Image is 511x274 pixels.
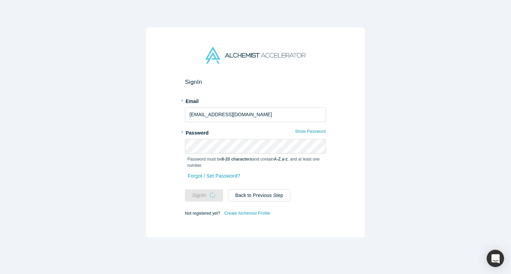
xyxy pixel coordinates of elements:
[222,157,252,162] strong: 8-20 characters
[185,189,223,202] button: SignIn
[228,189,291,202] button: Back to Previous Step
[185,95,326,105] label: Email
[205,47,306,64] img: Alchemist Accelerator Logo
[185,127,326,137] label: Password
[224,209,270,218] a: Create Alchemist Profile
[282,157,288,162] strong: a-z
[185,78,326,86] h2: Sign In
[295,127,326,136] button: Show Password
[187,156,324,169] p: Password must be and contain , , and at least one number.
[185,211,220,215] span: Not registered yet?
[274,157,281,162] strong: A-Z
[187,170,241,182] a: Forgot / Set Password?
